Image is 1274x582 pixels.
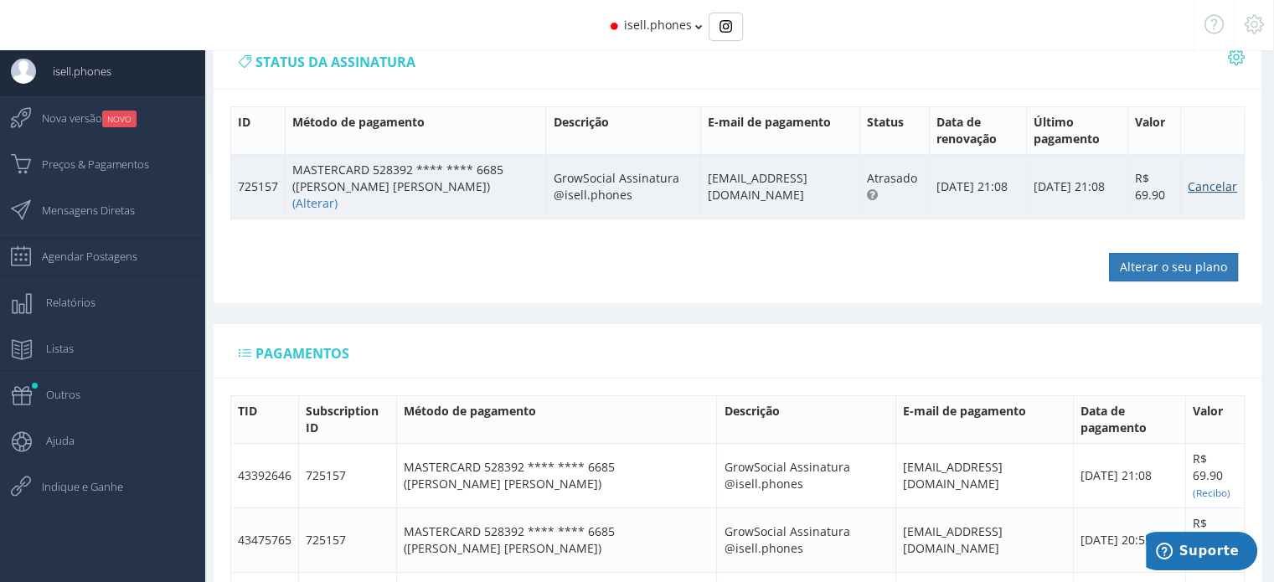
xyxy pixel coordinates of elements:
th: Data de pagamento [1074,395,1186,443]
td: 725157 [299,443,397,507]
iframe: Abre um widget para que você possa encontrar mais informações [1146,532,1257,574]
th: Valor [1127,106,1180,154]
td: [DATE] 20:55 [1074,507,1186,572]
small: NOVO [102,111,137,127]
th: Descrição [717,395,895,443]
th: Status [860,106,930,154]
input: Alterar o seu plano [1109,253,1238,281]
td: [EMAIL_ADDRESS][DOMAIN_NAME] [895,443,1073,507]
td: R$ 69.90 [1185,507,1244,572]
span: Nova versão [25,97,137,139]
td: MASTERCARD 528392 **** **** 6685 ([PERSON_NAME] [PERSON_NAME]) [396,443,717,507]
td: 43475765 [231,507,299,572]
a: Cancelar [1188,178,1237,194]
span: Relatórios [29,281,95,323]
td: GrowSocial Assinatura @isell.phones [717,443,895,507]
td: MASTERCARD 528392 **** **** 6685 ([PERSON_NAME] [PERSON_NAME]) [286,154,546,219]
td: [EMAIL_ADDRESS][DOMAIN_NAME] [895,507,1073,572]
th: Descrição [546,106,700,154]
span: Mensagens Diretas [25,189,135,231]
td: R$ 69.90 [1127,154,1180,219]
span: Indique e Ganhe [25,466,123,507]
th: Método de pagamento [396,395,717,443]
th: Método de pagamento [286,106,546,154]
th: Último pagamento [1027,106,1128,154]
span: status da assinatura [255,53,415,71]
span: Pagamentos [255,344,349,363]
th: Data de renovação [930,106,1027,154]
td: 725157 [231,154,286,219]
th: TID [231,395,299,443]
th: Subscription ID [299,395,397,443]
td: [DATE] 21:08 [1027,154,1128,219]
td: [EMAIL_ADDRESS][DOMAIN_NAME] [700,154,860,219]
td: 725157 [299,507,397,572]
a: (Alterar) [292,195,338,211]
td: GrowSocial Assinatura @isell.phones [546,154,700,219]
th: ID [231,106,286,154]
a: (Recibo) [1193,484,1230,500]
td: Atrasado [860,154,930,219]
td: [DATE] 21:08 [930,154,1027,219]
div: Basic example [709,13,743,41]
td: MASTERCARD 528392 **** **** 6685 ([PERSON_NAME] [PERSON_NAME]) [396,507,717,572]
th: E-mail de pagamento [895,395,1073,443]
span: Ajuda [29,420,75,461]
span: isell.phones [36,50,111,92]
th: Valor [1185,395,1244,443]
span: Listas [29,327,74,369]
td: 43392646 [231,443,299,507]
span: Outros [29,373,80,415]
span: isell.phones [624,17,692,33]
small: (Recibo) [1193,486,1230,499]
td: R$ 69.90 [1185,443,1244,507]
th: E-mail de pagamento [700,106,860,154]
td: GrowSocial Assinatura @isell.phones [717,507,895,572]
span: Preços & Pagamentos [25,143,149,185]
img: Instagram_simple_icon.svg [720,20,732,33]
img: User Image [11,59,36,84]
td: [DATE] 21:08 [1074,443,1186,507]
span: Agendar Postagens [25,235,137,277]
